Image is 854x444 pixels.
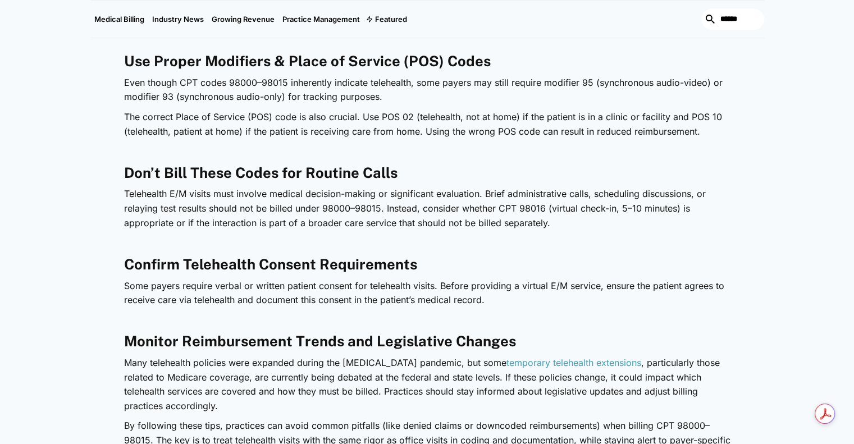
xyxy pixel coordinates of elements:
p: ‍ [124,236,730,250]
p: The correct Place of Service (POS) code is also crucial. Use POS 02 (telehealth, not at home) if ... [124,110,730,139]
a: Practice Management [278,1,364,38]
p: Some payers require verbal or written patient consent for telehealth visits. Before providing a v... [124,279,730,308]
a: Growing Revenue [208,1,278,38]
p: Even though CPT codes 98000–98015 inherently indicate telehealth, some payers may still require m... [124,76,730,104]
strong: Monitor Reimbursement Trends and Legislative Changes [124,333,516,350]
p: Telehealth E/M visits must involve medical decision-making or significant evaluation. Brief admin... [124,187,730,230]
div: Featured [375,15,407,24]
p: Many telehealth policies were expanded during the [MEDICAL_DATA] pandemic, but some , particularl... [124,356,730,413]
div: Featured [364,1,411,38]
strong: Confirm Telehealth Consent Requirements [124,256,417,273]
p: ‍ [124,33,730,47]
strong: Use Proper Modifiers & Place of Service (POS) Codes [124,53,491,70]
p: ‍ [124,144,730,159]
a: temporary telehealth extensions [506,357,641,368]
a: Medical Billing [90,1,148,38]
strong: Don’t Bill These Codes for Routine Calls [124,164,398,181]
a: Industry News [148,1,208,38]
p: ‍ [124,313,730,328]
